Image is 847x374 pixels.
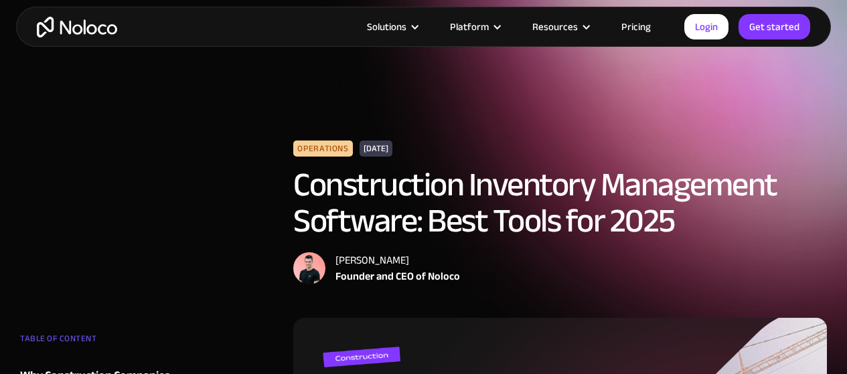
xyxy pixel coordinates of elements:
[335,268,460,284] div: Founder and CEO of Noloco
[20,329,179,355] div: TABLE OF CONTENT
[739,14,810,39] a: Get started
[350,18,433,35] div: Solutions
[433,18,516,35] div: Platform
[450,18,489,35] div: Platform
[605,18,668,35] a: Pricing
[360,141,392,157] div: [DATE]
[367,18,406,35] div: Solutions
[293,141,352,157] div: Operations
[335,252,460,268] div: [PERSON_NAME]
[37,17,117,37] a: home
[293,167,827,239] h1: Construction Inventory Management Software: Best Tools for 2025
[684,14,728,39] a: Login
[532,18,578,35] div: Resources
[516,18,605,35] div: Resources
